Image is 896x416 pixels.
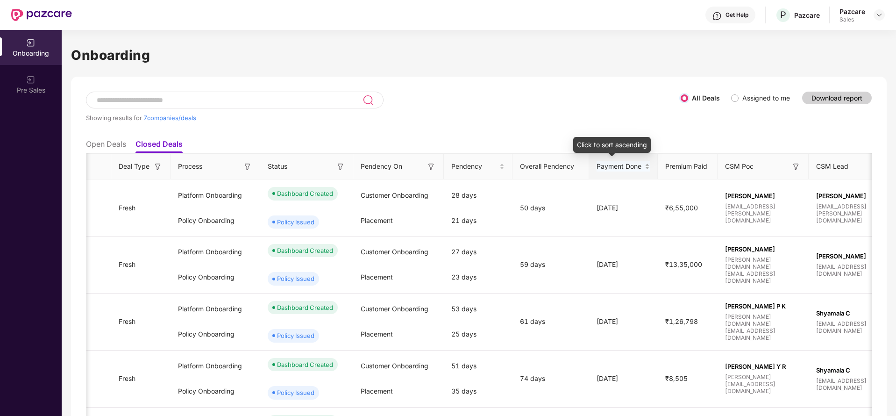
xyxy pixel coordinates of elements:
img: svg+xml;base64,PHN2ZyB3aWR0aD0iMjQiIGhlaWdodD0iMjUiIHZpZXdCb3g9IjAgMCAyNCAyNSIgZmlsbD0ibm9uZSIgeG... [363,94,373,106]
div: Dashboard Created [277,360,333,369]
h1: Onboarding [71,45,887,65]
th: Premium Paid [658,154,718,179]
span: Payment Done [597,161,643,172]
span: Fresh [111,260,143,268]
div: Platform Onboarding [171,239,261,265]
div: 21 days [444,208,512,233]
span: [PERSON_NAME] Y R [725,363,801,370]
span: Placement [361,216,393,224]
label: Assigned to me [742,94,790,102]
img: New Pazcare Logo [11,9,72,21]
div: Click to sort ascending [573,137,651,153]
div: 61 days [512,316,589,327]
img: svg+xml;base64,PHN2ZyB3aWR0aD0iMTYiIGhlaWdodD0iMTYiIHZpZXdCb3g9IjAgMCAxNiAxNiIgZmlsbD0ibm9uZSIgeG... [427,162,436,172]
span: Customer Onboarding [361,191,428,199]
span: 7 companies/deals [143,114,196,122]
span: [EMAIL_ADDRESS][DOMAIN_NAME] [816,377,892,391]
div: Policy Issued [277,217,314,227]
span: [PERSON_NAME] [725,192,801,200]
label: All Deals [692,94,720,102]
th: Pendency [444,154,512,179]
div: Dashboard Created [277,246,333,255]
span: Placement [361,387,393,395]
div: 50 days [512,203,589,213]
span: Fresh [111,374,143,382]
div: Platform Onboarding [171,353,261,379]
span: ₹8,505 [658,374,695,382]
img: svg+xml;base64,PHN2ZyB3aWR0aD0iMjAiIGhlaWdodD0iMjAiIHZpZXdCb3g9IjAgMCAyMCAyMCIgZmlsbD0ibm9uZSIgeG... [26,38,36,48]
div: Policy Issued [277,388,314,397]
span: CSM Lead [816,161,848,172]
span: [PERSON_NAME][DOMAIN_NAME][EMAIL_ADDRESS][DOMAIN_NAME] [725,256,801,284]
th: Overall Pendency [512,154,589,179]
div: Pazcare [794,11,820,20]
span: [EMAIL_ADDRESS][PERSON_NAME][DOMAIN_NAME] [816,203,892,224]
span: [PERSON_NAME] [816,192,892,200]
div: 27 days [444,239,512,265]
div: Policy Onboarding [171,322,261,347]
div: 25 days [444,322,512,347]
span: P [780,9,786,21]
span: ₹13,35,000 [658,260,710,268]
div: Platform Onboarding [171,183,261,208]
div: Showing results for [86,114,681,122]
div: 51 days [444,353,512,379]
img: svg+xml;base64,PHN2ZyBpZD0iRHJvcGRvd24tMzJ4MzIiIHhtbG5zPSJodHRwOi8vd3d3LnczLm9yZy8yMDAwL3N2ZyIgd2... [875,11,883,19]
div: Dashboard Created [277,189,333,198]
span: Customer Onboarding [361,305,428,313]
div: Policy Onboarding [171,208,261,233]
div: Dashboard Created [277,303,333,312]
span: [EMAIL_ADDRESS][PERSON_NAME][DOMAIN_NAME] [725,203,801,224]
div: 74 days [512,373,589,384]
div: 35 days [444,379,512,404]
li: Closed Deals [135,139,183,153]
div: Policy Onboarding [171,265,261,290]
img: svg+xml;base64,PHN2ZyB3aWR0aD0iMTYiIGhlaWdodD0iMTYiIHZpZXdCb3g9IjAgMCAxNiAxNiIgZmlsbD0ibm9uZSIgeG... [336,162,345,172]
li: Open Deals [86,139,126,153]
span: Placement [361,273,393,281]
span: Shyamala C [816,366,892,374]
div: Policy Onboarding [171,379,261,404]
span: ₹1,26,798 [658,317,705,325]
span: Deal Type [119,161,149,172]
img: svg+xml;base64,PHN2ZyB3aWR0aD0iMTYiIGhlaWdodD0iMTYiIHZpZXdCb3g9IjAgMCAxNiAxNiIgZmlsbD0ibm9uZSIgeG... [791,162,801,172]
div: Policy Issued [277,331,314,340]
div: Sales [839,16,865,23]
img: svg+xml;base64,PHN2ZyB3aWR0aD0iMjAiIGhlaWdodD0iMjAiIHZpZXdCb3g9IjAgMCAyMCAyMCIgZmlsbD0ibm9uZSIgeG... [26,75,36,85]
div: [DATE] [589,316,658,327]
span: [EMAIL_ADDRESS][DOMAIN_NAME] [816,320,892,334]
div: Policy Issued [277,274,314,283]
span: [EMAIL_ADDRESS][DOMAIN_NAME] [816,263,892,277]
th: Payment Done [589,154,658,179]
div: [DATE] [589,259,658,270]
span: [PERSON_NAME] [816,252,892,260]
span: Customer Onboarding [361,362,428,370]
span: Pendency On [361,161,402,172]
span: Process [178,161,202,172]
div: 28 days [444,183,512,208]
span: Shyamala C [816,309,892,317]
span: CSM Poc [725,161,754,172]
div: Platform Onboarding [171,296,261,322]
div: Get Help [725,11,748,19]
span: [PERSON_NAME] [725,245,801,253]
span: [PERSON_NAME][DOMAIN_NAME][EMAIL_ADDRESS][DOMAIN_NAME] [725,313,801,341]
span: Pendency [451,161,498,172]
span: Fresh [111,317,143,325]
img: svg+xml;base64,PHN2ZyB3aWR0aD0iMTYiIGhlaWdodD0iMTYiIHZpZXdCb3g9IjAgMCAxNiAxNiIgZmlsbD0ibm9uZSIgeG... [153,162,163,172]
span: Customer Onboarding [361,248,428,256]
img: svg+xml;base64,PHN2ZyB3aWR0aD0iMTYiIGhlaWdodD0iMTYiIHZpZXdCb3g9IjAgMCAxNiAxNiIgZmlsbD0ibm9uZSIgeG... [243,162,252,172]
span: Status [268,161,287,172]
span: [PERSON_NAME] P K [725,302,801,310]
div: [DATE] [589,373,658,384]
div: 23 days [444,265,512,290]
span: Placement [361,330,393,338]
div: [DATE] [589,203,658,213]
img: svg+xml;base64,PHN2ZyBpZD0iSGVscC0zMngzMiIgeG1sbnM9Imh0dHA6Ly93d3cudzMub3JnLzIwMDAvc3ZnIiB3aWR0aD... [712,11,722,21]
div: Pazcare [839,7,865,16]
div: 53 days [444,296,512,322]
button: Download report [802,92,872,104]
span: ₹6,55,000 [658,204,705,212]
span: [PERSON_NAME][EMAIL_ADDRESS][DOMAIN_NAME] [725,373,801,394]
span: Fresh [111,204,143,212]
